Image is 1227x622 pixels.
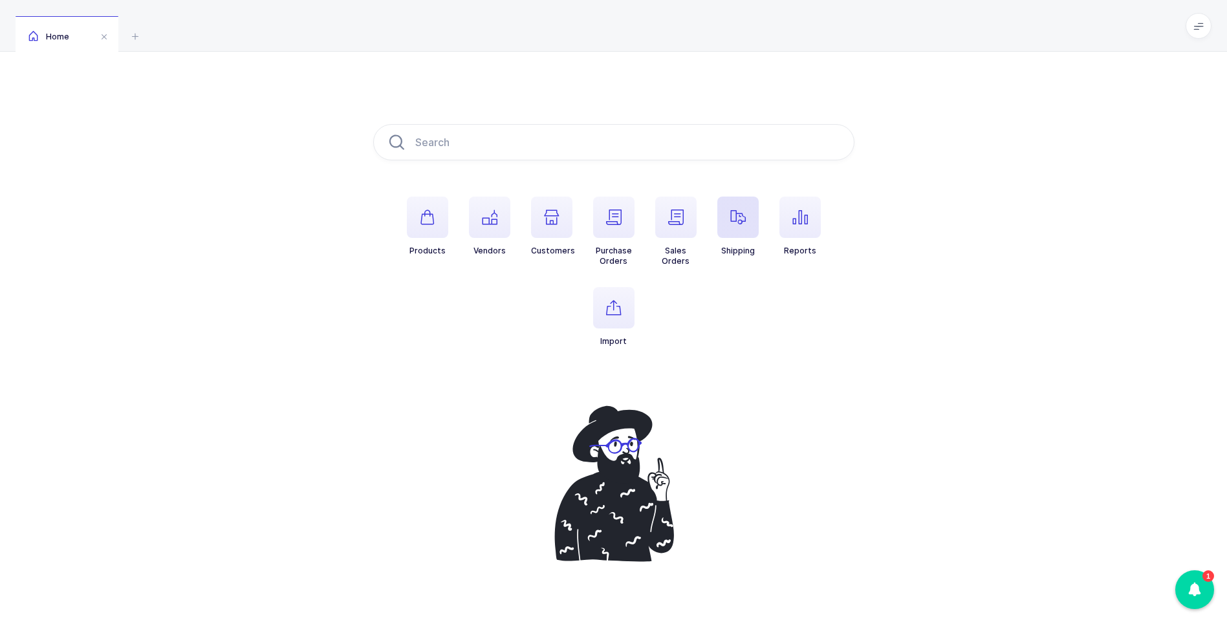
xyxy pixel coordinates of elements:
[407,197,448,256] button: Products
[717,197,759,256] button: Shipping
[1175,570,1214,609] div: 1
[593,287,635,347] button: Import
[655,197,697,266] button: SalesOrders
[779,197,821,256] button: Reports
[531,197,575,256] button: Customers
[541,398,686,569] img: pointing-up.svg
[28,32,69,41] span: Home
[1202,570,1214,582] div: 1
[593,197,635,266] button: PurchaseOrders
[469,197,510,256] button: Vendors
[373,124,854,160] input: Search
